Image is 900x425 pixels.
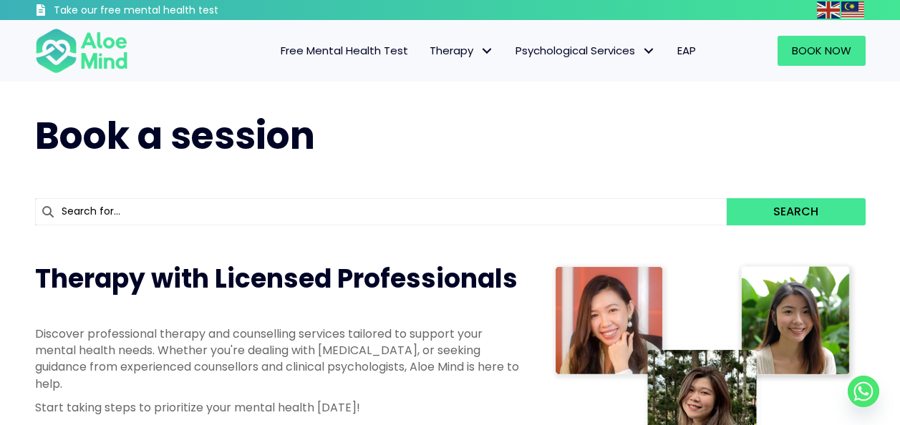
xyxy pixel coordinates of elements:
[677,43,696,58] span: EAP
[35,109,315,162] span: Book a session
[35,326,522,392] p: Discover professional therapy and counselling services tailored to support your mental health nee...
[430,43,494,58] span: Therapy
[419,36,505,66] a: TherapyTherapy: submenu
[35,399,522,416] p: Start taking steps to prioritize your mental health [DATE]!
[505,36,667,66] a: Psychological ServicesPsychological Services: submenu
[281,43,408,58] span: Free Mental Health Test
[270,36,419,66] a: Free Mental Health Test
[667,36,707,66] a: EAP
[147,36,707,66] nav: Menu
[516,43,656,58] span: Psychological Services
[817,1,840,19] img: en
[841,1,864,19] img: ms
[639,41,659,62] span: Psychological Services: submenu
[792,43,851,58] span: Book Now
[35,4,295,20] a: Take our free mental health test
[817,1,841,18] a: English
[54,4,295,18] h3: Take our free mental health test
[848,376,879,407] a: Whatsapp
[841,1,866,18] a: Malay
[477,41,498,62] span: Therapy: submenu
[35,27,128,74] img: Aloe mind Logo
[35,198,727,225] input: Search for...
[778,36,866,66] a: Book Now
[727,198,865,225] button: Search
[35,260,518,297] span: Therapy with Licensed Professionals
